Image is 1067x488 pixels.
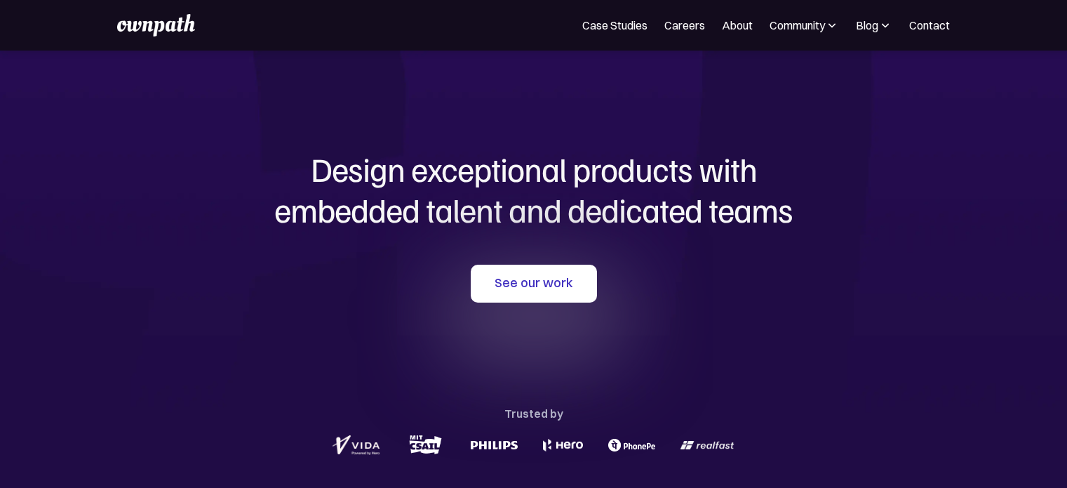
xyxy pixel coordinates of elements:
div: Blog [856,17,878,34]
a: See our work [471,265,597,303]
a: Contact [909,17,950,34]
div: Community [770,17,839,34]
div: Community [770,17,825,34]
a: Careers [664,17,705,34]
h1: Design exceptional products with embedded talent and dedicated teams [197,149,871,230]
div: Blog [856,17,892,34]
div: Trusted by [504,404,563,423]
a: Case Studies [582,17,647,34]
a: About [722,17,753,34]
